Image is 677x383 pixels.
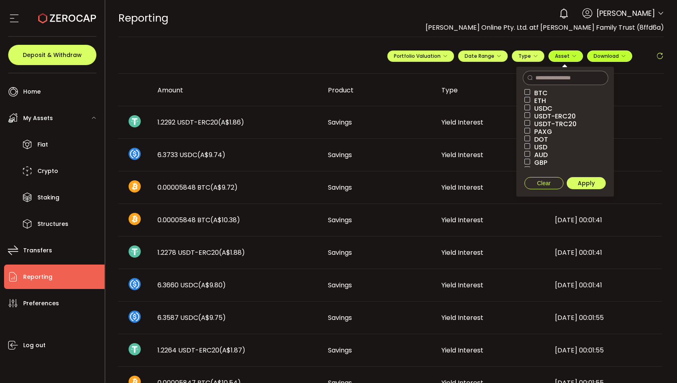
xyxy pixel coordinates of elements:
span: PAXG [530,128,552,136]
span: Portfolio Valuation [394,53,448,59]
button: Deposit & Withdraw [8,45,96,65]
span: My Assets [23,112,53,124]
div: [DATE] 00:01:41 [548,248,662,257]
button: Apply [567,177,606,189]
span: Yield Interest [441,118,483,127]
span: Download [594,53,626,59]
span: Yield Interest [441,280,483,290]
span: Reporting [23,271,52,283]
span: Yield Interest [441,150,483,160]
span: (A$9.75) [198,313,226,322]
span: (A$9.80) [198,280,226,290]
img: usdt_portfolio.svg [129,343,141,355]
span: Date Range [465,53,501,59]
span: Asset [555,53,570,59]
span: [PERSON_NAME] Online Pty. Ltd. atf [PERSON_NAME] Family Trust (8ffd6a) [426,23,664,32]
span: Savings [328,183,352,192]
span: 1.2292 USDT-ERC20 [157,118,244,127]
span: USDT-TRC20 [530,120,577,128]
span: Savings [328,150,352,160]
button: Asset [548,50,583,62]
button: Portfolio Valuation [387,50,454,62]
span: Fiat [37,139,48,151]
img: usdt_portfolio.svg [129,115,141,127]
img: btc_portfolio.svg [129,213,141,225]
span: Yield Interest [441,248,483,257]
span: Home [23,86,41,98]
div: [DATE] 00:01:41 [548,215,662,225]
span: Savings [328,118,352,127]
span: (A$9.74) [197,150,225,160]
span: Deposit & Withdraw [23,52,82,58]
span: GBP [530,159,547,166]
span: DOT [530,136,548,143]
span: Reporting [118,11,168,25]
span: 6.3587 USDC [157,313,226,322]
span: Yield Interest [441,183,483,192]
div: Type [435,85,548,95]
span: 1.2278 USDT-ERC20 [157,248,245,257]
span: Preferences [23,298,59,309]
span: Yield Interest [441,215,483,225]
div: Amount [151,85,321,95]
span: USDC [530,105,553,112]
img: usdc_portfolio.svg [129,311,141,323]
span: Staking [37,192,59,204]
span: (A$10.38) [210,215,240,225]
span: EUR [530,166,546,174]
span: 0.00005848 BTC [157,215,240,225]
span: Savings [328,280,352,290]
span: Savings [328,215,352,225]
button: Type [512,50,544,62]
span: Yield Interest [441,313,483,322]
span: (A$1.87) [219,346,245,355]
span: Crypto [37,165,58,177]
button: Download [587,50,632,62]
span: Savings [328,248,352,257]
div: Product [321,85,435,95]
img: btc_portfolio.svg [129,180,141,193]
span: (A$1.88) [219,248,245,257]
button: Clear [524,177,563,189]
span: Type [518,53,538,59]
span: Apply [578,179,595,187]
span: 1.2264 USDT-ERC20 [157,346,245,355]
span: Clear [537,180,550,186]
span: USDT-ERC20 [530,112,576,120]
button: Date Range [458,50,508,62]
span: [PERSON_NAME] [596,8,655,19]
span: (A$1.86) [218,118,244,127]
span: Log out [23,339,46,351]
div: [DATE] 00:01:55 [548,313,662,322]
span: Savings [328,313,352,322]
span: USD [530,143,547,151]
span: 6.3733 USDC [157,150,225,160]
span: BTC [530,89,548,97]
img: usdt_portfolio.svg [129,245,141,258]
div: [DATE] 00:01:41 [548,280,662,290]
span: 0.00005848 BTC [157,183,238,192]
div: [DATE] 00:01:55 [548,346,662,355]
span: Transfers [23,245,52,256]
span: Structures [37,218,68,230]
span: ETH [530,97,546,105]
span: Yield Interest [441,346,483,355]
span: 6.3660 USDC [157,280,226,290]
span: Savings [328,346,352,355]
span: (A$9.72) [210,183,238,192]
iframe: Chat Widget [636,344,677,383]
span: AUD [530,151,548,159]
img: usdc_portfolio.svg [129,278,141,290]
img: usdc_portfolio.svg [129,148,141,160]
